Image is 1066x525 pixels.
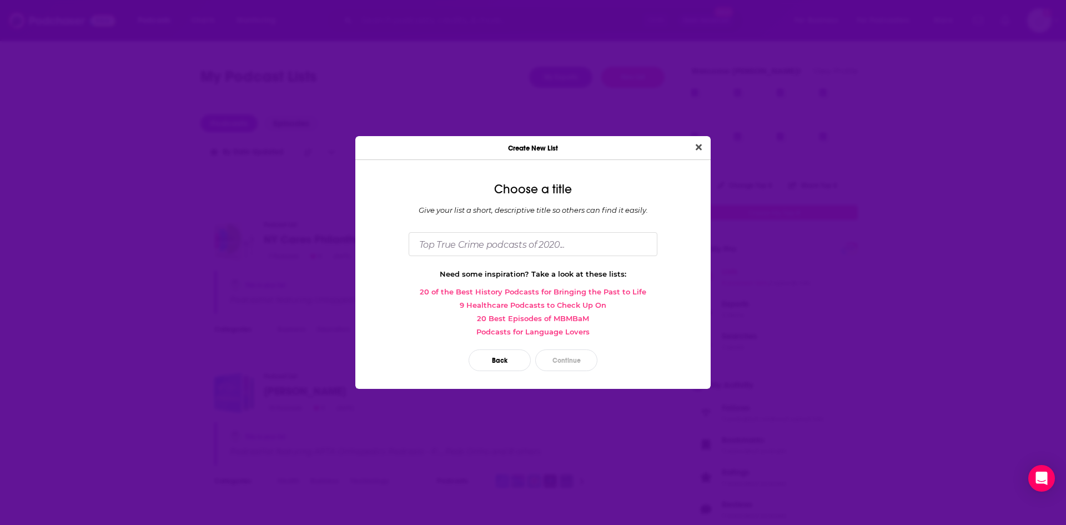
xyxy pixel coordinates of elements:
[469,349,531,371] button: Back
[1028,465,1055,492] div: Open Intercom Messenger
[364,182,702,197] div: Choose a title
[691,141,706,154] button: Close
[364,206,702,214] div: Give your list a short, descriptive title so others can find it easily.
[364,314,702,323] a: 20 Best Episodes of MBMBaM
[355,136,711,160] div: Create New List
[364,269,702,278] div: Need some inspiration? Take a look at these lists:
[364,301,702,309] a: 9 Healthcare Podcasts to Check Up On
[364,327,702,336] a: Podcasts for Language Lovers
[409,232,657,256] input: Top True Crime podcasts of 2020...
[364,287,702,296] a: 20 of the Best History Podcasts for Bringing the Past to Life
[535,349,597,371] button: Continue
